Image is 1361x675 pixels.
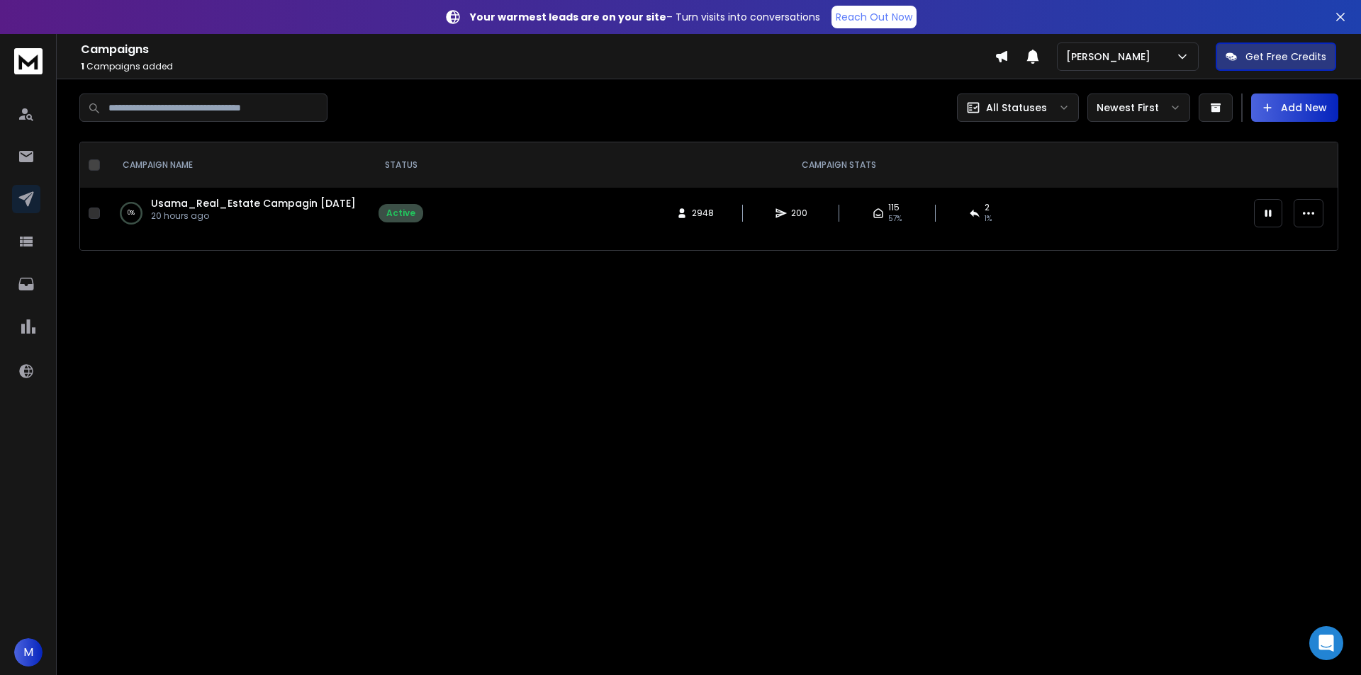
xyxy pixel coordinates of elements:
button: Get Free Credits [1216,42,1336,71]
strong: Your warmest leads are on your site [470,10,666,24]
p: Reach Out Now [836,10,912,24]
span: 1 % [985,213,992,225]
td: 0%Usama_Real_Estate Campagin [DATE]20 hours ago [106,188,370,239]
button: M [14,638,43,667]
a: Usama_Real_Estate Campagin [DATE] [151,196,356,210]
h1: Campaigns [81,41,995,58]
span: 2948 [692,208,714,219]
span: 200 [791,208,807,219]
p: Get Free Credits [1245,50,1326,64]
div: Active [386,208,415,219]
button: Add New [1251,93,1338,122]
span: 1 [81,60,84,72]
p: 0 % [128,206,135,220]
th: STATUS [370,142,432,188]
span: 57 % [888,213,902,225]
p: – Turn visits into conversations [470,10,820,24]
p: All Statuses [986,101,1047,115]
span: 115 [888,202,900,213]
a: Reach Out Now [831,6,917,28]
span: 2 [985,202,990,213]
button: Newest First [1087,93,1190,122]
img: logo [14,48,43,74]
p: [PERSON_NAME] [1066,50,1156,64]
div: Open Intercom Messenger [1309,626,1343,660]
p: 20 hours ago [151,210,356,222]
p: Campaigns added [81,61,995,72]
th: CAMPAIGN NAME [106,142,370,188]
th: CAMPAIGN STATS [432,142,1245,188]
